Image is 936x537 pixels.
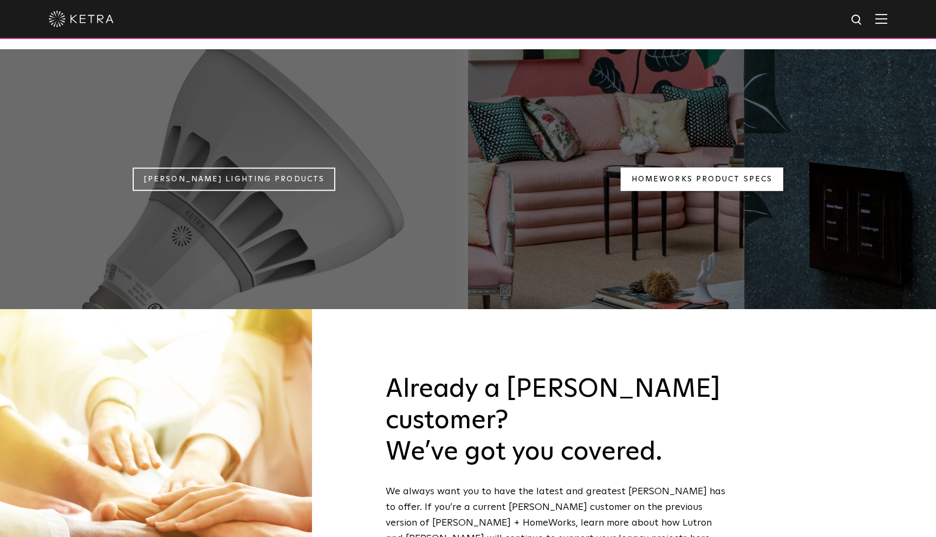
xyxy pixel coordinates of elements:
img: search icon [850,14,864,27]
img: Hamburger%20Nav.svg [875,14,887,24]
a: [PERSON_NAME] Lighting Products [133,168,335,191]
img: ketra-logo-2019-white [49,11,114,27]
a: Homeworks Product Specs [621,168,783,191]
h3: Already a [PERSON_NAME] customer? We’ve got you covered. [386,374,731,468]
